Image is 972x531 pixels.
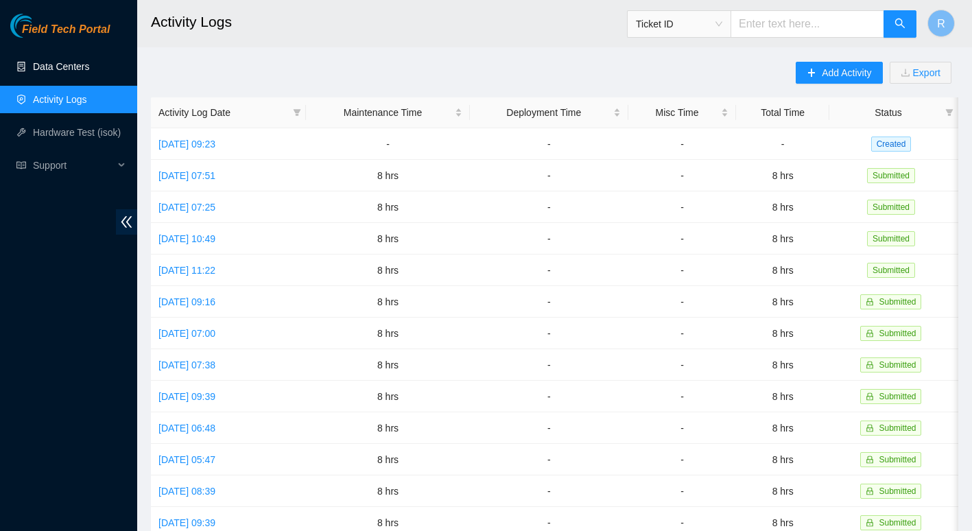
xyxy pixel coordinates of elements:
[470,255,628,286] td: -
[158,517,215,528] a: [DATE] 09:39
[470,318,628,349] td: -
[628,191,737,223] td: -
[879,486,916,496] span: Submitted
[158,105,287,120] span: Activity Log Date
[470,381,628,412] td: -
[628,128,737,160] td: -
[293,108,301,117] span: filter
[306,191,470,223] td: 8 hrs
[10,25,110,43] a: Akamai TechnologiesField Tech Portal
[822,65,871,80] span: Add Activity
[879,455,916,464] span: Submitted
[628,286,737,318] td: -
[158,296,215,307] a: [DATE] 09:16
[837,105,940,120] span: Status
[306,128,470,160] td: -
[33,127,121,138] a: Hardware Test (isok)
[470,286,628,318] td: -
[470,412,628,444] td: -
[636,14,722,34] span: Ticket ID
[731,10,884,38] input: Enter text here...
[306,475,470,507] td: 8 hrs
[736,255,829,286] td: 8 hrs
[306,381,470,412] td: 8 hrs
[158,328,215,339] a: [DATE] 07:00
[867,263,915,278] span: Submitted
[879,329,916,338] span: Submitted
[879,423,916,433] span: Submitted
[116,209,137,235] span: double-left
[866,487,874,495] span: lock
[306,160,470,191] td: 8 hrs
[33,152,114,179] span: Support
[628,318,737,349] td: -
[10,14,69,38] img: Akamai Technologies
[628,475,737,507] td: -
[470,160,628,191] td: -
[736,223,829,255] td: 8 hrs
[867,200,915,215] span: Submitted
[306,412,470,444] td: 8 hrs
[884,10,916,38] button: search
[866,424,874,432] span: lock
[736,318,829,349] td: 8 hrs
[470,191,628,223] td: -
[807,68,816,79] span: plus
[306,286,470,318] td: 8 hrs
[866,329,874,338] span: lock
[158,391,215,402] a: [DATE] 09:39
[866,456,874,464] span: lock
[871,137,912,152] span: Created
[937,15,945,32] span: R
[736,349,829,381] td: 8 hrs
[736,444,829,475] td: 8 hrs
[879,392,916,401] span: Submitted
[306,223,470,255] td: 8 hrs
[879,360,916,370] span: Submitted
[866,392,874,401] span: lock
[22,23,110,36] span: Field Tech Portal
[879,297,916,307] span: Submitted
[894,18,905,31] span: search
[158,139,215,150] a: [DATE] 09:23
[943,102,956,123] span: filter
[158,423,215,434] a: [DATE] 06:48
[945,108,953,117] span: filter
[867,168,915,183] span: Submitted
[879,518,916,528] span: Submitted
[33,61,89,72] a: Data Centers
[158,454,215,465] a: [DATE] 05:47
[736,381,829,412] td: 8 hrs
[470,444,628,475] td: -
[306,318,470,349] td: 8 hrs
[306,255,470,286] td: 8 hrs
[306,444,470,475] td: 8 hrs
[628,223,737,255] td: -
[736,475,829,507] td: 8 hrs
[628,255,737,286] td: -
[736,412,829,444] td: 8 hrs
[158,233,215,244] a: [DATE] 10:49
[890,62,951,84] button: downloadExport
[736,97,829,128] th: Total Time
[470,475,628,507] td: -
[158,202,215,213] a: [DATE] 07:25
[736,191,829,223] td: 8 hrs
[736,128,829,160] td: -
[470,128,628,160] td: -
[628,412,737,444] td: -
[158,265,215,276] a: [DATE] 11:22
[16,161,26,170] span: read
[158,486,215,497] a: [DATE] 08:39
[158,359,215,370] a: [DATE] 07:38
[290,102,304,123] span: filter
[866,519,874,527] span: lock
[628,349,737,381] td: -
[867,231,915,246] span: Submitted
[866,361,874,369] span: lock
[628,381,737,412] td: -
[927,10,955,37] button: R
[736,160,829,191] td: 8 hrs
[866,298,874,306] span: lock
[306,349,470,381] td: 8 hrs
